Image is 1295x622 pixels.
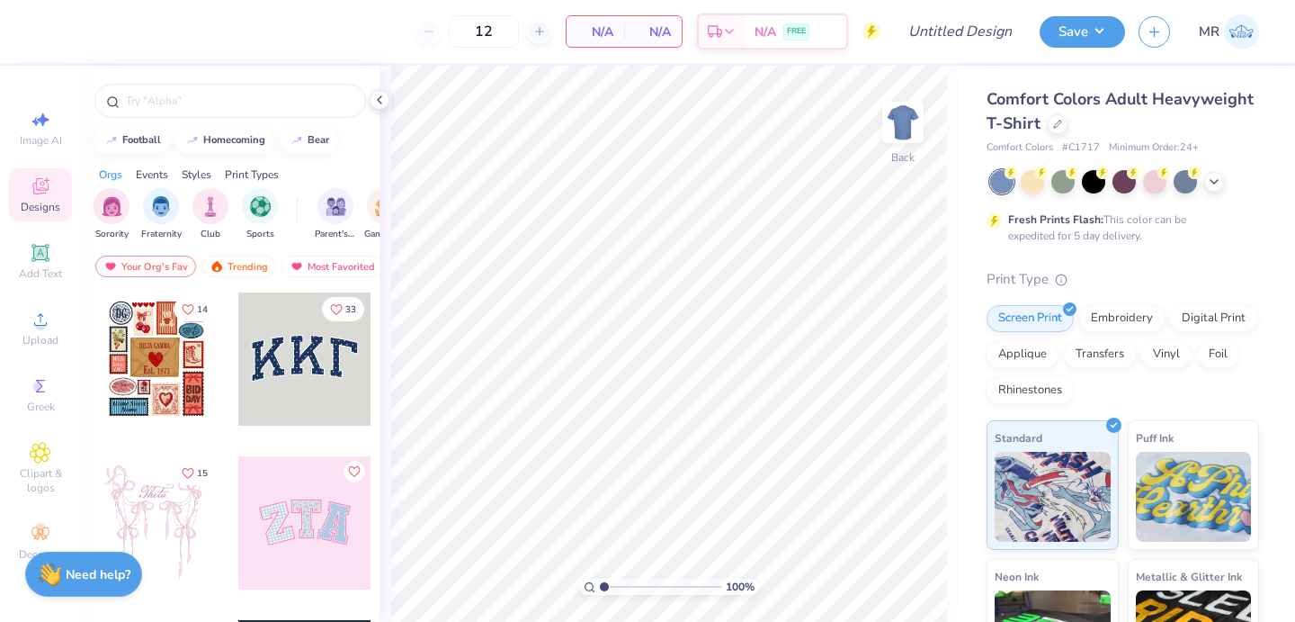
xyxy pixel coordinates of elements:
[192,188,228,241] button: filter button
[141,188,182,241] div: filter for Fraternity
[290,135,304,146] img: trend_line.gif
[1141,341,1192,368] div: Vinyl
[225,167,279,183] div: Print Types
[1079,305,1165,332] div: Embroidery
[995,452,1111,542] img: Standard
[201,228,220,241] span: Club
[787,25,806,38] span: FREE
[1197,341,1239,368] div: Foil
[1136,452,1252,542] img: Puff Ink
[577,23,613,41] span: N/A
[1040,16,1125,48] button: Save
[449,15,519,48] input: – –
[19,266,62,281] span: Add Text
[102,196,122,217] img: Sorority Image
[182,167,211,183] div: Styles
[95,256,196,277] div: Your Org's Fav
[242,188,278,241] button: filter button
[308,135,329,145] div: bear
[1064,341,1136,368] div: Transfers
[987,305,1074,332] div: Screen Print
[281,256,383,277] div: Most Favorited
[1199,14,1259,50] a: MR
[1008,212,1103,227] strong: Fresh Prints Flash:
[197,305,208,314] span: 14
[21,200,60,214] span: Designs
[66,566,130,583] strong: Need help?
[19,547,62,562] span: Decorate
[344,461,365,482] button: Like
[891,149,915,166] div: Back
[94,188,129,241] div: filter for Sorority
[995,428,1042,447] span: Standard
[315,188,356,241] div: filter for Parent's Weekend
[27,400,55,414] span: Greek
[1136,428,1174,447] span: Puff Ink
[364,188,406,241] div: filter for Game Day
[20,133,62,148] span: Image AI
[103,260,118,273] img: most_fav.gif
[987,88,1254,134] span: Comfort Colors Adult Heavyweight T-Shirt
[364,188,406,241] button: filter button
[99,167,122,183] div: Orgs
[995,567,1039,586] span: Neon Ink
[987,140,1053,156] span: Comfort Colors
[203,135,265,145] div: homecoming
[885,104,921,140] img: Back
[315,188,356,241] button: filter button
[1199,22,1219,42] span: MR
[1062,140,1100,156] span: # C1717
[104,135,119,146] img: trend_line.gif
[141,188,182,241] button: filter button
[210,260,224,273] img: trending.gif
[755,23,776,41] span: N/A
[141,228,182,241] span: Fraternity
[192,188,228,241] div: filter for Club
[242,188,278,241] div: filter for Sports
[322,297,364,321] button: Like
[201,256,276,277] div: Trending
[987,377,1074,404] div: Rhinestones
[345,305,356,314] span: 33
[315,228,356,241] span: Parent's Weekend
[375,196,396,217] img: Game Day Image
[22,333,58,347] span: Upload
[95,228,129,241] span: Sorority
[987,269,1259,290] div: Print Type
[290,260,304,273] img: most_fav.gif
[1008,212,1229,244] div: This color can be expedited for 5 day delivery.
[894,14,1026,50] input: Untitled Design
[94,188,129,241] button: filter button
[987,341,1058,368] div: Applique
[726,579,755,595] span: 100 %
[1170,305,1257,332] div: Digital Print
[1109,140,1199,156] span: Minimum Order: 24 +
[201,196,220,217] img: Club Image
[246,228,274,241] span: Sports
[174,461,216,485] button: Like
[94,127,169,154] button: football
[136,167,168,183] div: Events
[280,127,337,154] button: bear
[364,228,406,241] span: Game Day
[151,196,171,217] img: Fraternity Image
[122,135,161,145] div: football
[326,196,346,217] img: Parent's Weekend Image
[174,297,216,321] button: Like
[175,127,273,154] button: homecoming
[9,466,72,495] span: Clipart & logos
[1136,567,1242,586] span: Metallic & Glitter Ink
[250,196,271,217] img: Sports Image
[124,92,354,110] input: Try "Alpha"
[197,469,208,478] span: 15
[185,135,200,146] img: trend_line.gif
[1224,14,1259,50] img: Micaela Rothenbuhler
[635,23,671,41] span: N/A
